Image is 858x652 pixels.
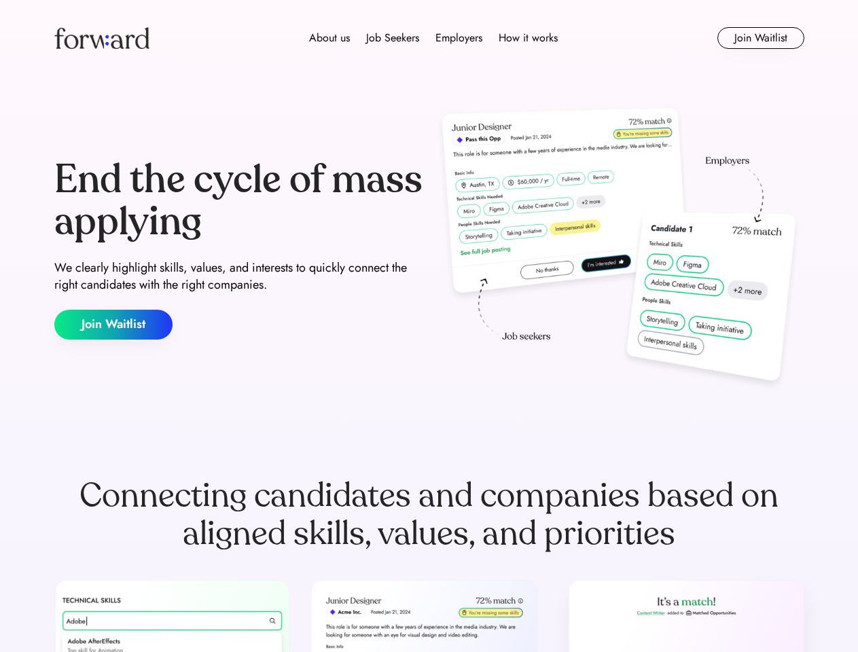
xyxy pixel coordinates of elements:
div: End the cycle of mass applying [54,159,424,242]
div: Employers [435,30,482,46]
div: Connecting candidates and companies based on aligned skills, values, and priorities [54,477,804,553]
div: About us [309,30,350,46]
div: How it works [499,30,558,46]
div: We clearly highlight skills, values, and interests to quickly connect the right candidates with t... [54,259,424,293]
img: Forward logo [54,27,149,49]
div: Job Seekers [366,30,419,46]
img: hero-image.png [435,103,804,395]
button: Join Waitlist [54,310,173,340]
button: Join Waitlist [717,27,804,49]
